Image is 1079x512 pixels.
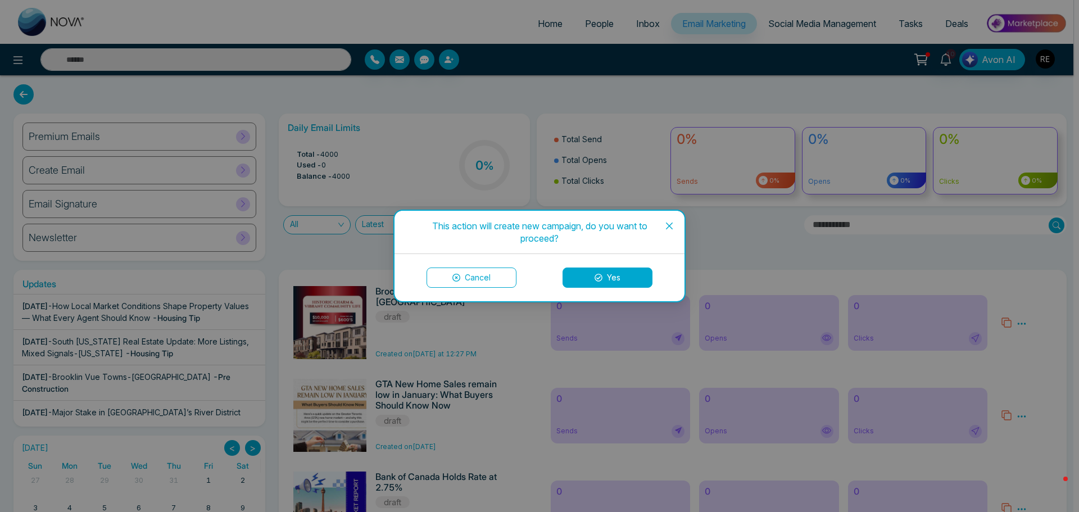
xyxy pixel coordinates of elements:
[665,221,674,230] span: close
[654,211,684,241] button: Close
[563,268,652,288] button: Yes
[1041,474,1068,501] iframe: Intercom live chat
[408,220,671,244] div: This action will create new campaign, do you want to proceed?
[427,268,516,288] button: Cancel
